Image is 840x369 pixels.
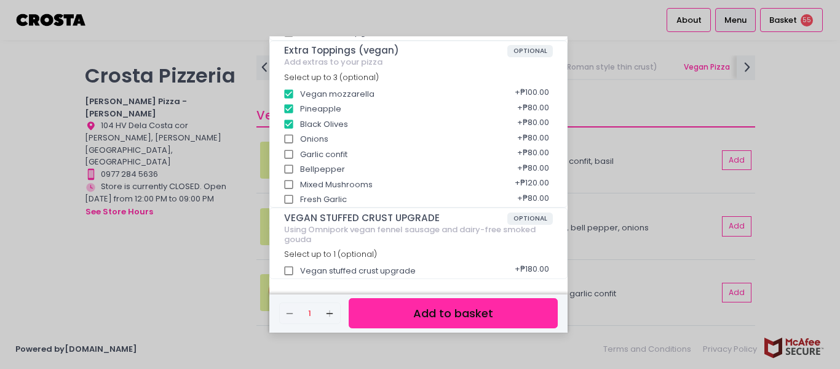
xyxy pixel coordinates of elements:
[513,158,553,181] div: + ₱80.00
[507,45,553,57] span: OPTIONAL
[513,188,553,211] div: + ₱80.00
[510,259,553,283] div: + ₱180.00
[507,213,553,225] span: OPTIONAL
[349,298,558,328] button: Add to basket
[513,97,553,121] div: + ₱80.00
[284,213,507,224] span: VEGAN STUFFED CRUST UPGRADE
[284,225,553,244] div: Using Omnipork vegan fennel sausage and dairy-free smoked gouda
[284,249,377,259] span: Select up to 1 (optional)
[513,143,553,166] div: + ₱80.00
[510,173,553,197] div: + ₱120.00
[284,45,507,56] span: Extra Toppings (vegan)
[513,113,553,136] div: + ₱80.00
[284,57,553,67] div: Add extras to your pizza
[513,128,553,151] div: + ₱80.00
[284,72,379,83] span: Select up to 3 (optional)
[510,83,553,106] div: + ₱100.00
